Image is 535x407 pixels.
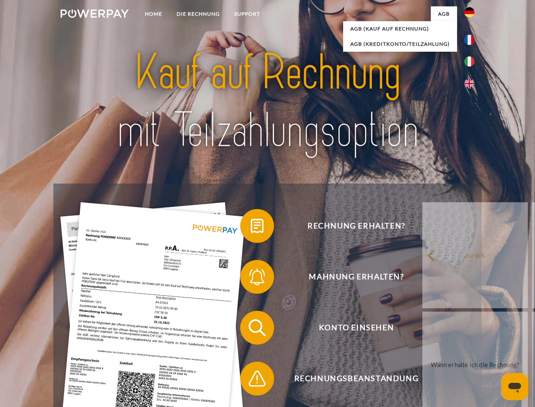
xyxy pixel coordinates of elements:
[343,21,457,36] a: AGB (Kauf auf Rechnung)
[252,209,460,243] span: Rechnung erhalten?
[138,6,169,22] a: Home
[431,6,457,22] a: agb
[247,266,268,287] img: qb_bell.svg
[464,56,474,67] img: it
[252,311,460,345] span: Konto einsehen
[247,368,268,389] img: qb_warning.svg
[61,9,129,18] img: logo-powerpay-white.svg
[227,6,267,22] a: SUPPORT
[240,362,460,396] button: Rechnungsbeanstandung
[81,41,454,162] img: title-powerpay_de.svg
[464,7,474,17] img: de
[252,260,460,294] span: Mahnung erhalten?
[464,78,474,89] img: en
[240,260,460,294] button: Mahnung erhalten?
[464,35,474,45] img: fr
[343,36,457,52] a: AGB (Kreditkonto/Teilzahlung)
[427,359,523,370] div: Wann erhalte ich die Rechnung?
[247,215,268,237] img: qb_bill.svg
[240,311,460,345] button: Konto einsehen
[169,6,227,22] a: DIE RECHNUNG
[501,373,528,400] iframe: Schaltfläche zum Öffnen des Messaging-Fensters
[427,249,523,261] div: zurück
[240,209,460,243] button: Rechnung erhalten?
[247,317,268,338] img: qb_search.svg
[252,362,460,396] span: Rechnungsbeanstandung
